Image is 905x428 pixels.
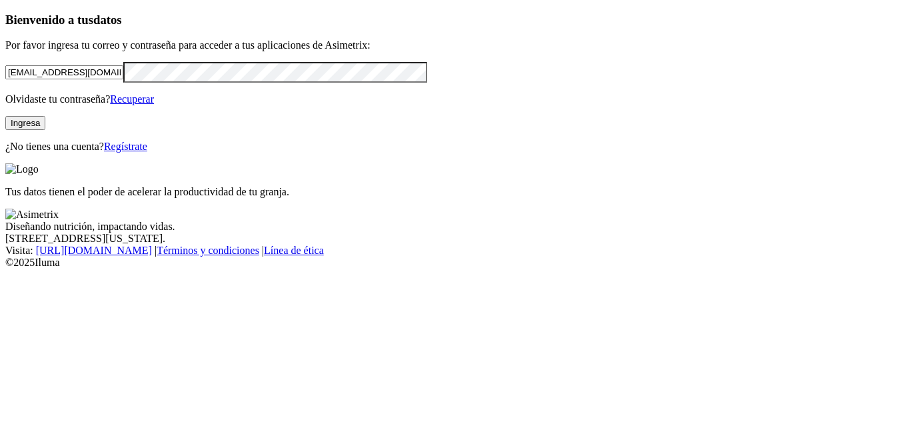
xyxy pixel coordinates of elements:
[5,93,900,105] p: Olvidaste tu contraseña?
[5,39,900,51] p: Por favor ingresa tu correo y contraseña para acceder a tus aplicaciones de Asimetrix:
[264,245,324,256] a: Línea de ética
[5,257,900,269] div: © 2025 Iluma
[110,93,154,105] a: Recuperar
[5,186,900,198] p: Tus datos tienen el poder de acelerar la productividad de tu granja.
[104,141,147,152] a: Regístrate
[5,141,900,153] p: ¿No tienes una cuenta?
[5,221,900,233] div: Diseñando nutrición, impactando vidas.
[5,65,123,79] input: Tu correo
[36,245,152,256] a: [URL][DOMAIN_NAME]
[93,13,122,27] span: datos
[5,116,45,130] button: Ingresa
[5,163,39,175] img: Logo
[5,245,900,257] div: Visita : | |
[157,245,259,256] a: Términos y condiciones
[5,233,900,245] div: [STREET_ADDRESS][US_STATE].
[5,209,59,221] img: Asimetrix
[5,13,900,27] h3: Bienvenido a tus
